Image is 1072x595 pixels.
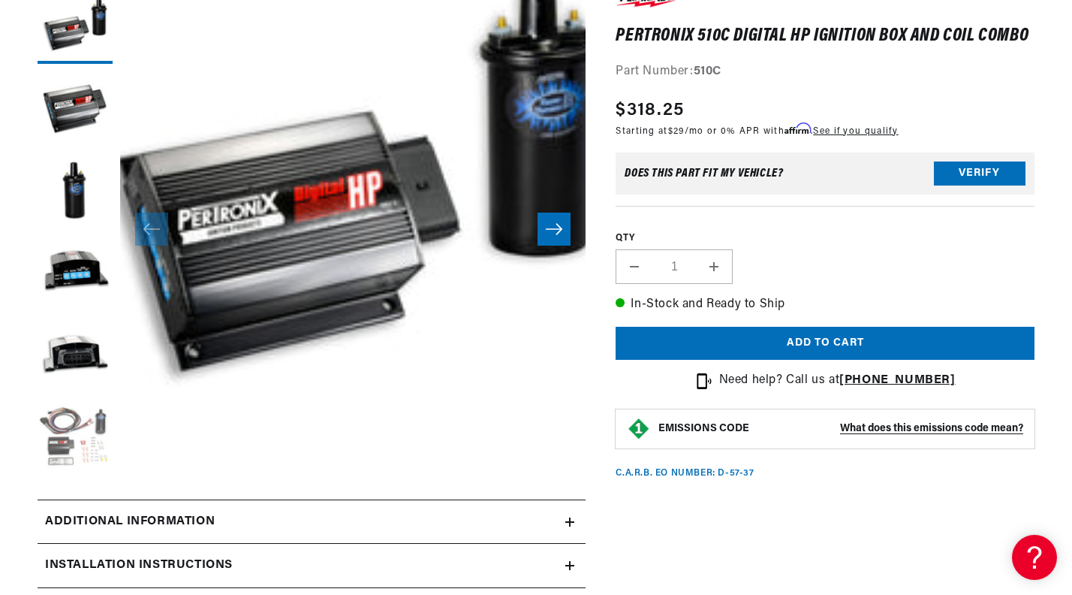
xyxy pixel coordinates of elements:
p: C.A.R.B. EO Number: D-57-37 [616,467,754,480]
div: Part Number: [616,62,1034,82]
button: EMISSIONS CODEWhat does this emissions code mean? [658,422,1023,436]
button: Load image 2 in gallery view [38,71,113,146]
button: Slide right [538,213,571,246]
span: $29 [668,127,685,136]
span: Affirm [784,123,811,134]
strong: EMISSIONS CODE [658,423,749,434]
button: Load image 4 in gallery view [38,237,113,312]
button: Slide left [135,213,168,246]
button: Verify [934,162,1025,186]
a: [PHONE_NUMBER] [839,374,955,386]
button: Load image 5 in gallery view [38,319,113,394]
button: Add to cart [616,327,1034,361]
summary: Additional information [38,500,586,544]
h2: Installation instructions [45,556,233,575]
strong: What does this emissions code mean? [840,423,1023,434]
span: $318.25 [616,97,684,124]
label: QTY [616,232,1034,245]
p: Starting at /mo or 0% APR with . [616,124,898,138]
button: Load image 3 in gallery view [38,154,113,229]
p: In-Stock and Ready to Ship [616,295,1034,315]
summary: Installation instructions [38,544,586,587]
h1: PerTronix 510C Digital HP Ignition Box and Coil Combo [616,29,1034,44]
img: Emissions code [627,417,651,441]
div: Does This part fit My vehicle? [625,168,783,180]
button: Load image 6 in gallery view [38,402,113,477]
a: See if you qualify - Learn more about Affirm Financing (opens in modal) [813,127,898,136]
p: Need help? Call us at [719,371,956,391]
h2: Additional information [45,512,215,532]
strong: 510C [694,65,721,77]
